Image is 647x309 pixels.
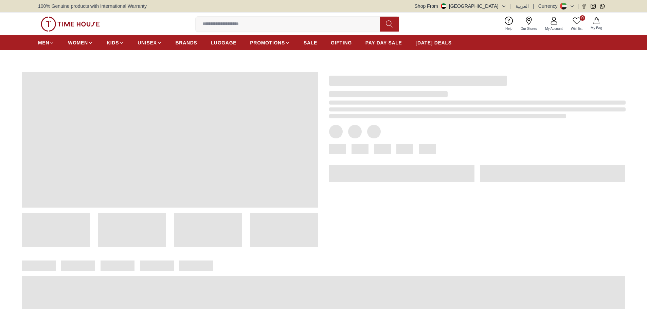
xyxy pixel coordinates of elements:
[138,39,157,46] span: UNISEX
[68,37,93,49] a: WOMEN
[516,3,529,9] button: العربية
[416,37,452,49] a: [DATE] DEALS
[587,16,606,32] button: My Bag
[577,3,579,9] span: |
[38,39,49,46] span: MEN
[365,37,402,49] a: PAY DAY SALE
[107,39,119,46] span: KIDS
[211,37,237,49] a: LUGGAGE
[600,4,605,9] a: Whatsapp
[176,37,197,49] a: BRANDS
[588,25,605,31] span: My Bag
[567,15,587,33] a: 0Wishlist
[581,4,587,9] a: Facebook
[250,39,285,46] span: PROMOTIONS
[68,39,88,46] span: WOMEN
[211,39,237,46] span: LUGGAGE
[441,3,446,9] img: United Arab Emirates
[580,15,585,21] span: 0
[331,37,352,49] a: GIFTING
[138,37,162,49] a: UNISEX
[510,3,512,9] span: |
[38,37,54,49] a: MEN
[518,26,540,31] span: Our Stores
[250,37,290,49] a: PROMOTIONS
[415,3,506,9] button: Shop From[GEOGRAPHIC_DATA]
[533,3,534,9] span: |
[176,39,197,46] span: BRANDS
[542,26,565,31] span: My Account
[365,39,402,46] span: PAY DAY SALE
[304,37,317,49] a: SALE
[538,3,560,9] div: Currency
[416,39,452,46] span: [DATE] DEALS
[331,39,352,46] span: GIFTING
[517,15,541,33] a: Our Stores
[503,26,515,31] span: Help
[501,15,517,33] a: Help
[304,39,317,46] span: SALE
[568,26,585,31] span: Wishlist
[107,37,124,49] a: KIDS
[38,3,147,9] span: 100% Genuine products with International Warranty
[41,17,100,32] img: ...
[591,4,596,9] a: Instagram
